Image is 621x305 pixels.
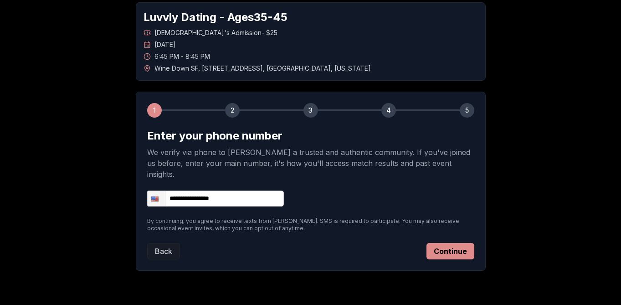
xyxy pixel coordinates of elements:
[426,243,474,259] button: Continue
[147,243,180,259] button: Back
[154,28,277,37] span: [DEMOGRAPHIC_DATA]'s Admission - $25
[381,103,396,118] div: 4
[225,103,240,118] div: 2
[154,40,176,49] span: [DATE]
[147,103,162,118] div: 1
[154,64,371,73] span: Wine Down SF , [STREET_ADDRESS] , [GEOGRAPHIC_DATA] , [US_STATE]
[154,52,210,61] span: 6:45 PM - 8:45 PM
[147,217,474,232] p: By continuing, you agree to receive texts from [PERSON_NAME]. SMS is required to participate. You...
[303,103,318,118] div: 3
[148,191,165,206] div: United States: + 1
[147,147,474,180] p: We verify via phone to [PERSON_NAME] a trusted and authentic community. If you've joined us befor...
[147,129,474,143] h2: Enter your phone number
[144,10,478,25] h1: Luvvly Dating - Ages 35 - 45
[460,103,474,118] div: 5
